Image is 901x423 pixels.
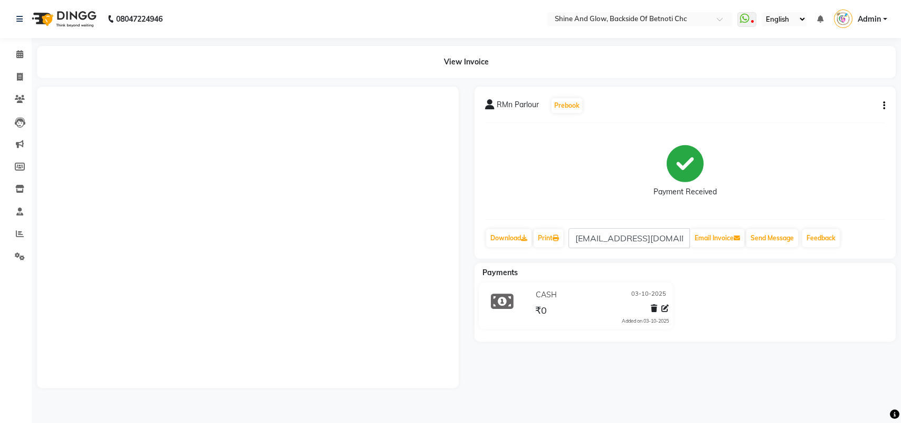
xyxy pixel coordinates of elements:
[631,289,666,300] span: 03-10-2025
[486,229,532,247] a: Download
[858,14,881,25] span: Admin
[37,46,896,78] div: View Invoice
[690,229,744,247] button: Email Invoice
[116,4,163,34] b: 08047224946
[568,228,690,248] input: enter email
[834,10,852,28] img: Admin
[535,304,547,319] span: ₹0
[536,289,557,300] span: CASH
[497,99,539,114] span: RMn Parlour
[622,317,669,325] div: Added on 03-10-2025
[653,186,717,198] div: Payment Received
[482,268,518,277] span: Payments
[746,229,798,247] button: Send Message
[534,229,563,247] a: Print
[802,229,840,247] a: Feedback
[27,4,99,34] img: logo
[552,98,582,113] button: Prebook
